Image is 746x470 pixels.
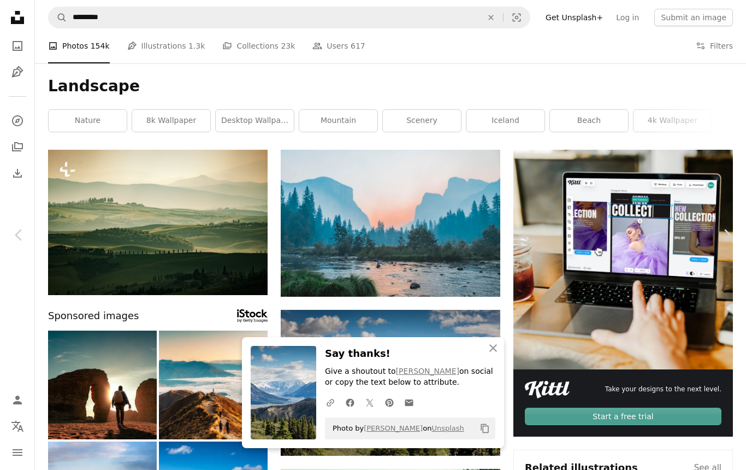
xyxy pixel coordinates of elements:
[609,9,646,26] a: Log in
[7,35,28,57] a: Photos
[7,415,28,437] button: Language
[654,9,733,26] button: Submit an image
[48,331,157,439] img: rear view Asian Chinese man looking at Jabal AlFil - Elephant Rock in Al Ula desert landscape, dr...
[281,310,500,456] img: green mountain across body of water
[48,150,268,295] img: a view of rolling hills with trees in the foreground
[7,162,28,184] a: Download History
[159,331,268,439] img: Landscape of Roys Peak summit with foggy mountain and tourist enjoying in autumn at New Zealand
[380,391,399,413] a: Share on Pinterest
[312,28,365,63] a: Users 617
[325,366,495,388] p: Give a shoutout to on social or copy the text below to attribute.
[476,419,494,438] button: Copy to clipboard
[340,391,360,413] a: Share on Facebook
[513,150,733,369] img: file-1719664959749-d56c4ff96871image
[399,391,419,413] a: Share over email
[7,61,28,83] a: Illustrations
[299,110,377,132] a: mountain
[7,389,28,411] a: Log in / Sign up
[708,183,746,287] a: Next
[525,408,721,425] div: Start a free trial
[188,40,205,52] span: 1.3k
[351,40,365,52] span: 617
[7,442,28,463] button: Menu
[605,385,721,394] span: Take your designs to the next level.
[49,7,67,28] button: Search Unsplash
[216,110,294,132] a: desktop wallpaper
[513,150,733,437] a: Take your designs to the next level.Start a free trial
[281,40,295,52] span: 23k
[431,424,464,432] a: Unsplash
[327,420,464,437] span: Photo by on
[633,110,712,132] a: 4k wallpaper
[479,7,503,28] button: Clear
[127,28,205,63] a: Illustrations 1.3k
[48,7,530,28] form: Find visuals sitewide
[383,110,461,132] a: scenery
[281,150,500,297] img: body of water surrounded by trees
[222,28,295,63] a: Collections 23k
[525,381,570,398] img: file-1711049718225-ad48364186d3image
[48,218,268,227] a: a view of rolling hills with trees in the foreground
[48,77,733,96] h1: Landscape
[396,367,459,375] a: [PERSON_NAME]
[281,218,500,228] a: body of water surrounded by trees
[539,9,609,26] a: Get Unsplash+
[132,110,210,132] a: 8k wallpaper
[325,346,495,362] h3: Say thanks!
[49,110,127,132] a: nature
[360,391,380,413] a: Share on Twitter
[550,110,628,132] a: beach
[504,7,530,28] button: Visual search
[696,28,733,63] button: Filters
[466,110,544,132] a: iceland
[364,424,423,432] a: [PERSON_NAME]
[7,136,28,158] a: Collections
[48,308,139,324] span: Sponsored images
[7,110,28,132] a: Explore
